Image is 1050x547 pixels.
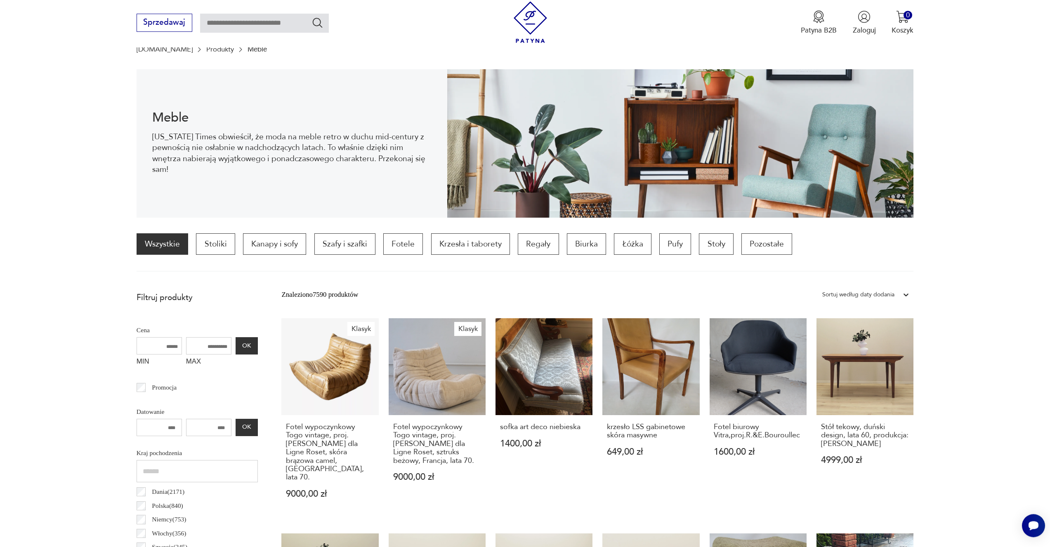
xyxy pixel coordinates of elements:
[137,292,258,303] p: Filtruj produkty
[137,233,188,255] a: Wszystkie
[892,10,913,35] button: 0Koszyk
[659,233,691,255] a: Pufy
[389,318,486,518] a: KlasykFotel wypoczynkowy Togo vintage, proj. M. Ducaroy dla Ligne Roset, sztruks beżowy, Francja,...
[801,10,837,35] a: Ikona medaluPatyna B2B
[607,448,695,456] p: 649,00 zł
[152,382,177,393] p: Promocja
[137,406,258,417] p: Datowanie
[248,45,267,53] p: Meble
[904,11,912,19] div: 0
[500,439,588,448] p: 1400,00 zł
[816,318,913,518] a: Stół tekowy, duński design, lata 60, produkcja: DaniaStół tekowy, duński design, lata 60, produkc...
[137,20,192,26] a: Sprzedawaj
[431,233,510,255] a: Krzesła i taborety
[447,69,913,218] img: Meble
[710,318,807,518] a: Fotel biurowy Vitra,proj.R.&E.BouroullecFotel biurowy Vitra,proj.R.&E.Bouroullec1600,00 zł
[858,10,871,23] img: Ikonka użytkownika
[812,10,825,23] img: Ikona medalu
[137,354,182,370] label: MIN
[186,354,231,370] label: MAX
[137,325,258,336] p: Cena
[236,419,258,436] button: OK
[152,514,186,525] p: Niemcy ( 753 )
[510,1,551,43] img: Patyna - sklep z meblami i dekoracjami vintage
[699,233,733,255] a: Stoły
[567,233,606,255] a: Biurka
[236,337,258,354] button: OK
[152,500,183,511] p: Polska ( 840 )
[393,423,481,465] h3: Fotel wypoczynkowy Togo vintage, proj. [PERSON_NAME] dla Ligne Roset, sztruks beżowy, Francja, la...
[801,10,837,35] button: Patyna B2B
[286,423,374,482] h3: Fotel wypoczynkowy Togo vintage, proj. [PERSON_NAME] dla Ligne Roset, skóra brązowa camel, [GEOGR...
[607,423,695,440] h3: krzesło LSS gabinetowe skóra masywne
[853,10,876,35] button: Zaloguj
[714,423,802,440] h3: Fotel biurowy Vitra,proj.R.&E.Bouroullec
[311,16,323,28] button: Szukaj
[137,448,258,458] p: Kraj pochodzenia
[281,289,358,300] div: Znaleziono 7590 produktów
[741,233,792,255] a: Pozostałe
[821,456,909,465] p: 4999,00 zł
[822,289,894,300] div: Sortuj według daty dodania
[496,318,592,518] a: sofka art deco niebieskasofka art deco niebieska1400,00 zł
[152,112,432,124] h1: Meble
[500,423,588,431] h3: sofka art deco niebieska
[393,473,481,481] p: 9000,00 zł
[137,45,193,53] a: [DOMAIN_NAME]
[714,448,802,456] p: 1600,00 zł
[801,26,837,35] p: Patyna B2B
[137,14,192,32] button: Sprzedawaj
[196,233,235,255] a: Stoliki
[152,528,186,539] p: Włochy ( 356 )
[243,233,306,255] a: Kanapy i sofy
[853,26,876,35] p: Zaloguj
[286,490,374,498] p: 9000,00 zł
[152,131,432,175] p: [US_STATE] Times obwieścił, że moda na meble retro w duchu mid-century z pewnością nie osłabnie w...
[892,26,913,35] p: Koszyk
[281,318,378,518] a: KlasykFotel wypoczynkowy Togo vintage, proj. M. Ducaroy dla Ligne Roset, skóra brązowa camel, Fra...
[383,233,423,255] a: Fotele
[614,233,651,255] a: Łóżka
[602,318,699,518] a: krzesło LSS gabinetowe skóra masywnekrzesło LSS gabinetowe skóra masywne649,00 zł
[518,233,559,255] a: Regały
[1022,514,1045,537] iframe: Smartsupp widget button
[152,486,184,497] p: Dania ( 2171 )
[896,10,909,23] img: Ikona koszyka
[314,233,375,255] a: Szafy i szafki
[206,45,234,53] a: Produkty
[821,423,909,448] h3: Stół tekowy, duński design, lata 60, produkcja: [PERSON_NAME]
